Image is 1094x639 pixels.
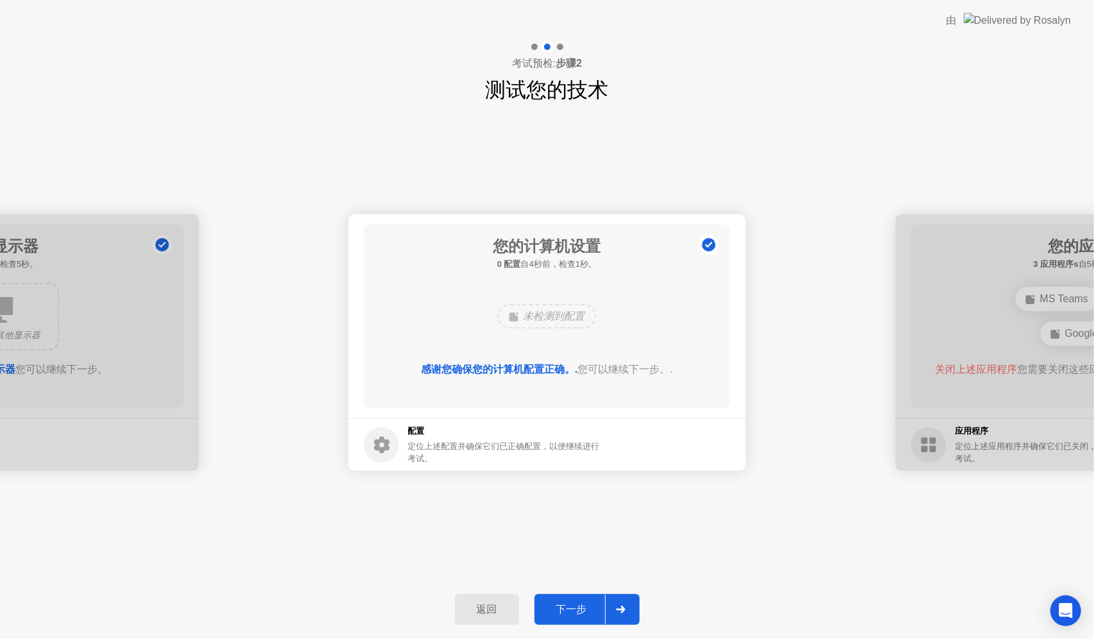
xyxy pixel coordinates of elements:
[493,235,601,258] h1: 您的计算机设置
[459,603,515,617] div: 返回
[946,13,956,28] div: 由
[455,594,519,625] button: 返回
[421,364,577,375] b: 感谢您确保您的计算机配置正确。.
[497,259,521,269] b: 0 配置
[964,13,1071,28] img: Delivered by Rosalyn
[408,425,602,438] h5: 配置
[556,58,582,69] b: 步骤2
[408,440,602,464] div: 定位上述配置并确保它们已正确配置，以便继续进行考试。
[498,304,597,328] div: 未检测到配置
[512,56,582,71] h4: 考试预检:
[1050,595,1081,626] div: Open Intercom Messenger
[493,258,601,271] h5: 自4秒前，检查1秒。
[382,362,712,377] div: 您可以继续下一步。.
[538,603,605,617] div: 下一步
[535,594,640,625] button: 下一步
[486,74,609,105] h1: 测试您的技术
